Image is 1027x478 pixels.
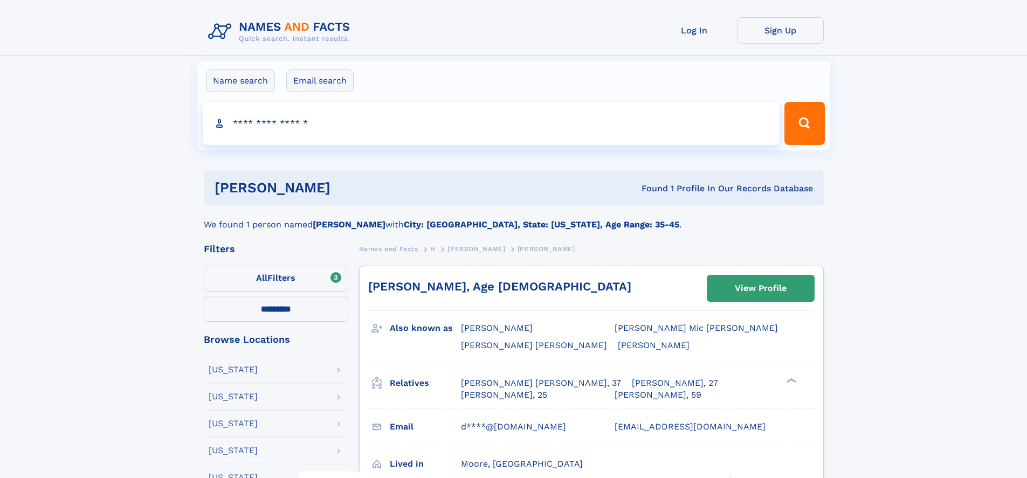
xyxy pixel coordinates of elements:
h3: Lived in [390,455,461,473]
label: Email search [286,70,354,92]
a: [PERSON_NAME], 59 [615,389,701,401]
div: Browse Locations [204,335,348,344]
span: [PERSON_NAME] [PERSON_NAME] [461,340,607,350]
span: [PERSON_NAME] [447,245,505,253]
span: [PERSON_NAME] Mic [PERSON_NAME] [615,323,778,333]
div: Filters [204,244,348,254]
div: [US_STATE] [209,419,258,428]
a: Log In [651,17,737,44]
span: [EMAIL_ADDRESS][DOMAIN_NAME] [615,421,766,432]
label: Filters [204,266,348,292]
span: [PERSON_NAME] [461,323,533,333]
a: H [430,242,436,255]
h3: Email [390,418,461,436]
a: [PERSON_NAME], 25 [461,389,547,401]
div: [US_STATE] [209,392,258,401]
h3: Relatives [390,374,461,392]
b: City: [GEOGRAPHIC_DATA], State: [US_STATE], Age Range: 35-45 [404,219,679,230]
a: Names and Facts [359,242,418,255]
div: ❯ [784,377,797,384]
img: Logo Names and Facts [204,17,359,46]
h3: Also known as [390,319,461,337]
a: Sign Up [737,17,824,44]
a: [PERSON_NAME] [447,242,505,255]
a: [PERSON_NAME] [PERSON_NAME], 37 [461,377,621,389]
div: We found 1 person named with . [204,205,824,231]
span: [PERSON_NAME] [618,340,690,350]
span: [PERSON_NAME] [518,245,575,253]
input: search input [203,102,780,145]
span: Moore, [GEOGRAPHIC_DATA] [461,459,583,469]
a: [PERSON_NAME], 27 [632,377,718,389]
div: View Profile [735,276,787,301]
div: [US_STATE] [209,365,258,374]
label: Name search [206,70,275,92]
a: [PERSON_NAME], Age [DEMOGRAPHIC_DATA] [368,280,631,293]
div: [US_STATE] [209,446,258,455]
span: H [430,245,436,253]
span: All [256,273,267,283]
a: View Profile [707,275,814,301]
h1: [PERSON_NAME] [215,181,486,195]
div: Found 1 Profile In Our Records Database [486,183,813,195]
button: Search Button [784,102,824,145]
b: [PERSON_NAME] [313,219,385,230]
